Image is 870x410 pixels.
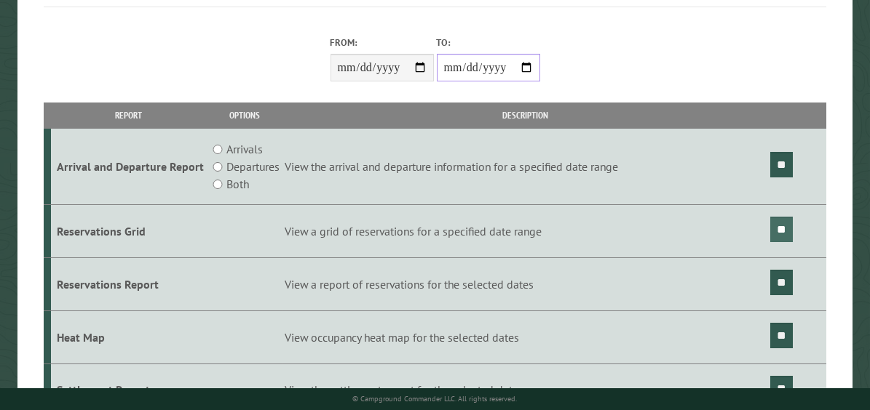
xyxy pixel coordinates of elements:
td: Arrival and Departure Report [51,129,207,205]
th: Description [282,102,768,128]
td: Reservations Report [51,257,207,310]
label: From: [331,36,434,49]
td: View the arrival and departure information for a specified date range [282,129,768,205]
th: Report [51,102,207,128]
small: © Campground Commander LLC. All rights reserved. [353,394,518,403]
label: Departures [226,158,280,175]
td: View a report of reservations for the selected dates [282,257,768,310]
label: Both [226,175,249,193]
th: Options [207,102,282,128]
td: Heat Map [51,310,207,363]
td: Reservations Grid [51,205,207,258]
td: View occupancy heat map for the selected dates [282,310,768,363]
td: View a grid of reservations for a specified date range [282,205,768,258]
label: To: [437,36,540,49]
label: Arrivals [226,140,263,158]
